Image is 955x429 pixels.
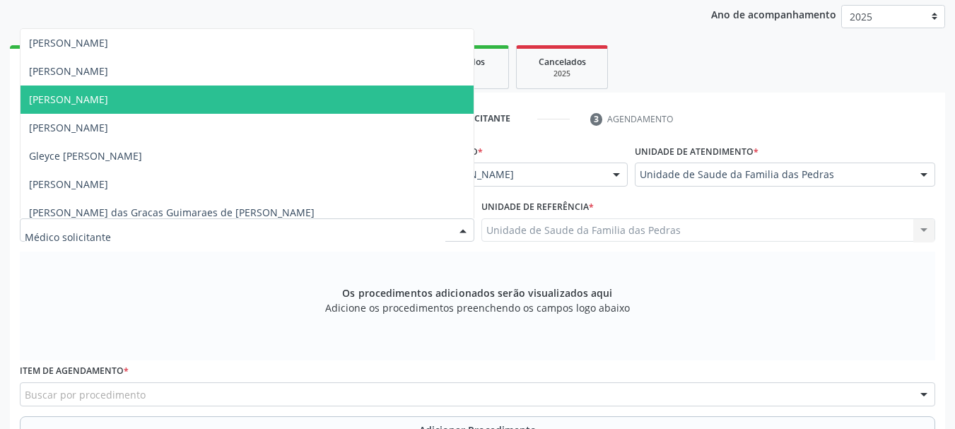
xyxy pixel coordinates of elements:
[29,93,108,106] span: [PERSON_NAME]
[635,141,758,163] label: Unidade de atendimento
[640,168,906,182] span: Unidade de Saude da Familia das Pedras
[20,360,129,382] label: Item de agendamento
[29,36,108,49] span: [PERSON_NAME]
[29,64,108,78] span: [PERSON_NAME]
[481,196,594,218] label: Unidade de referência
[29,206,315,219] span: [PERSON_NAME] das Gracas Guimaraes de [PERSON_NAME]
[539,56,586,68] span: Cancelados
[435,168,599,182] span: [PERSON_NAME]
[29,177,108,191] span: [PERSON_NAME]
[29,149,142,163] span: Gleyce [PERSON_NAME]
[25,223,445,252] input: Médico solicitante
[325,300,630,315] span: Adicione os procedimentos preenchendo os campos logo abaixo
[29,121,108,134] span: [PERSON_NAME]
[527,69,597,79] div: 2025
[342,286,612,300] span: Os procedimentos adicionados serão visualizados aqui
[25,387,146,402] span: Buscar por procedimento
[711,5,836,23] p: Ano de acompanhamento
